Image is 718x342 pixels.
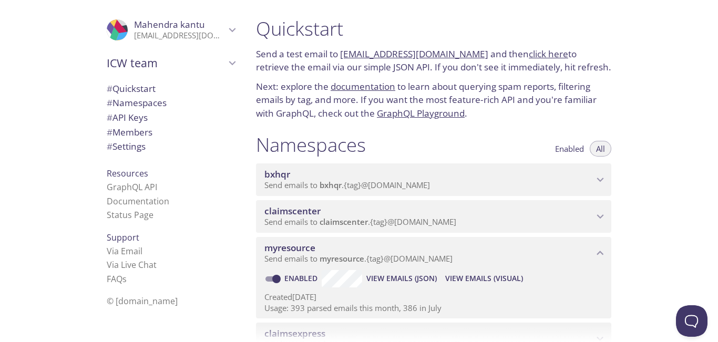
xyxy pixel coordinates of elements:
a: documentation [331,80,395,92]
a: FAQ [107,273,127,285]
span: s [122,273,127,285]
span: ICW team [107,56,225,70]
div: myresource namespace [256,237,611,270]
h1: Namespaces [256,133,366,157]
span: Send emails to . {tag} @[DOMAIN_NAME] [264,216,456,227]
span: API Keys [107,111,148,123]
span: View Emails (JSON) [366,272,437,285]
span: Resources [107,168,148,179]
div: bxhqr namespace [256,163,611,196]
span: Support [107,232,139,243]
span: # [107,97,112,109]
a: [EMAIL_ADDRESS][DOMAIN_NAME] [340,48,488,60]
span: claimscenter [320,216,368,227]
button: Enabled [549,141,590,157]
p: Send a test email to and then to retrieve the email via our simple JSON API. If you don't see it ... [256,47,611,74]
h1: Quickstart [256,17,611,40]
span: # [107,140,112,152]
div: ICW team [98,49,243,77]
span: Quickstart [107,82,156,95]
a: Via Live Chat [107,259,157,271]
div: API Keys [98,110,243,125]
span: # [107,82,112,95]
span: claimscenter [264,205,321,217]
iframe: Help Scout Beacon - Open [676,305,707,337]
p: Created [DATE] [264,292,603,303]
div: Namespaces [98,96,243,110]
span: bxhqr [264,168,290,180]
p: Next: explore the to learn about querying spam reports, filtering emails by tag, and more. If you... [256,80,611,120]
div: claimscenter namespace [256,200,611,233]
span: myresource [264,242,315,254]
span: myresource [320,253,364,264]
button: View Emails (JSON) [362,270,441,287]
button: View Emails (Visual) [441,270,527,287]
span: bxhqr [320,180,342,190]
a: GraphQL API [107,181,157,193]
span: © [DOMAIN_NAME] [107,295,178,307]
div: Mahendra kantu [98,13,243,47]
a: Status Page [107,209,153,221]
p: [EMAIL_ADDRESS][DOMAIN_NAME] [134,30,225,41]
span: Namespaces [107,97,167,109]
div: Quickstart [98,81,243,96]
button: All [590,141,611,157]
a: click here [529,48,568,60]
span: # [107,111,112,123]
span: View Emails (Visual) [445,272,523,285]
span: Send emails to . {tag} @[DOMAIN_NAME] [264,253,453,264]
a: Via Email [107,245,142,257]
span: Mahendra kantu [134,18,205,30]
span: # [107,126,112,138]
div: Members [98,125,243,140]
a: Documentation [107,195,169,207]
a: Enabled [283,273,322,283]
span: Send emails to . {tag} @[DOMAIN_NAME] [264,180,430,190]
span: Members [107,126,152,138]
span: Settings [107,140,146,152]
a: GraphQL Playground [377,107,465,119]
div: Team Settings [98,139,243,154]
p: Usage: 393 parsed emails this month, 386 in July [264,303,603,314]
